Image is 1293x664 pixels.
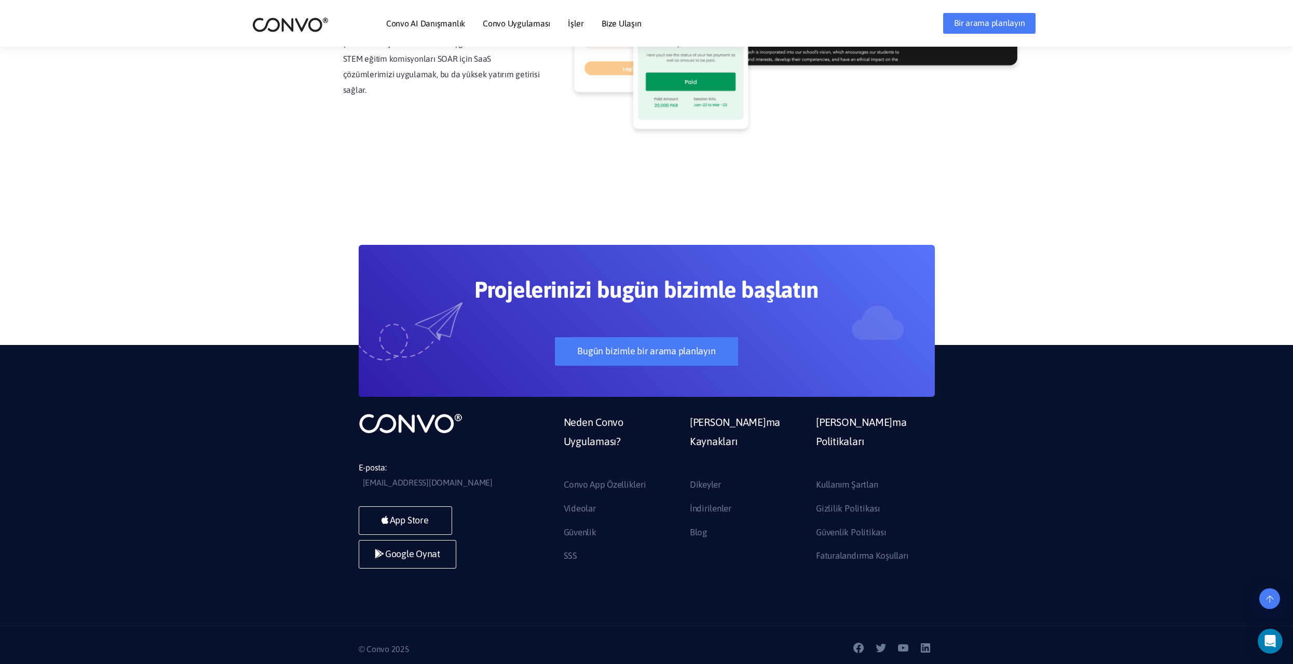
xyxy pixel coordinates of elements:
[564,501,596,517] a: Videolar
[359,540,456,569] a: Google Oynat
[816,412,927,477] a: [PERSON_NAME]ma Politikaları
[568,19,584,27] a: İşler
[408,276,886,311] h2: Projelerinizi bugün bizimle başlatın
[386,19,465,27] a: Convo AI Danışmanlık
[483,19,550,27] a: Convo Uygulaması
[816,501,880,517] a: Gizlilik Politikası
[564,548,577,564] a: SSS
[359,412,462,434] img: logo_not_found
[556,412,935,572] div: Footer
[359,506,452,535] a: App Store
[1258,629,1283,654] div: Open Intercom Messenger
[690,501,731,517] a: İndirilenler
[816,548,908,564] a: Faturalandırma Koşulları
[359,460,514,491] li: E-posta:
[359,642,639,657] p: © Convo 2025
[690,412,800,477] a: [PERSON_NAME]ma Kaynakları
[564,412,674,477] a: Neden Convo Uygulaması?
[564,524,596,541] a: Güvenlik
[564,477,646,493] a: Convo App Özellikleri
[690,524,707,541] a: Blog
[943,13,1036,34] a: Bir arama planlayın
[690,477,721,493] a: Dikeyler
[555,337,738,366] a: Bugün bizimle bir arama planlayın
[363,475,493,491] a: [EMAIL_ADDRESS][DOMAIN_NAME]
[602,19,641,27] a: Bize Ulaşın
[816,477,879,493] a: Kullanım Şartları
[816,524,886,541] a: Güvenlik Politikası
[252,17,329,33] img: logo_2.png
